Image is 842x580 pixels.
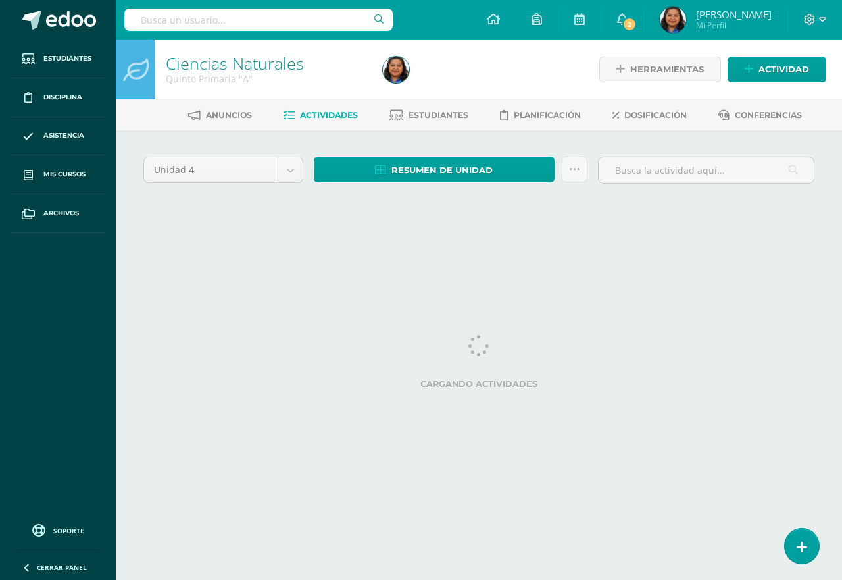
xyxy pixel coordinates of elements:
a: Conferencias [718,105,802,126]
input: Busca un usuario... [124,9,393,31]
label: Cargando actividades [143,379,814,389]
a: Herramientas [599,57,721,82]
a: Anuncios [188,105,252,126]
a: Estudiantes [11,40,105,78]
span: [PERSON_NAME] [696,8,772,21]
span: Cerrar panel [37,563,87,572]
a: Dosificación [612,105,687,126]
span: Estudiantes [409,110,468,120]
a: Actividad [728,57,826,82]
a: Unidad 4 [144,157,303,182]
span: Actividades [300,110,358,120]
a: Disciplina [11,78,105,117]
span: Dosificación [624,110,687,120]
a: Actividades [284,105,358,126]
span: Herramientas [630,57,704,82]
a: Estudiantes [389,105,468,126]
span: Actividad [758,57,809,82]
span: Conferencias [735,110,802,120]
span: 2 [622,17,637,32]
span: Resumen de unidad [391,158,493,182]
a: Asistencia [11,117,105,156]
span: Anuncios [206,110,252,120]
h1: Ciencias Naturales [166,54,367,72]
a: Planificación [500,105,581,126]
a: Ciencias Naturales [166,52,304,74]
img: 95ff7255e5efb9ef498d2607293e1cff.png [660,7,686,33]
span: Planificación [514,110,581,120]
a: Soporte [16,521,100,539]
input: Busca la actividad aquí... [599,157,814,183]
a: Resumen de unidad [314,157,555,182]
span: Mi Perfil [696,20,772,31]
span: Soporte [53,526,84,535]
span: Disciplina [43,92,82,103]
span: Archivos [43,208,79,219]
a: Mis cursos [11,155,105,194]
span: Unidad 4 [154,157,268,182]
a: Archivos [11,194,105,233]
img: 95ff7255e5efb9ef498d2607293e1cff.png [383,57,409,83]
span: Mis cursos [43,169,86,180]
span: Asistencia [43,130,84,141]
div: Quinto Primaria 'A' [166,72,367,85]
span: Estudiantes [43,53,91,64]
